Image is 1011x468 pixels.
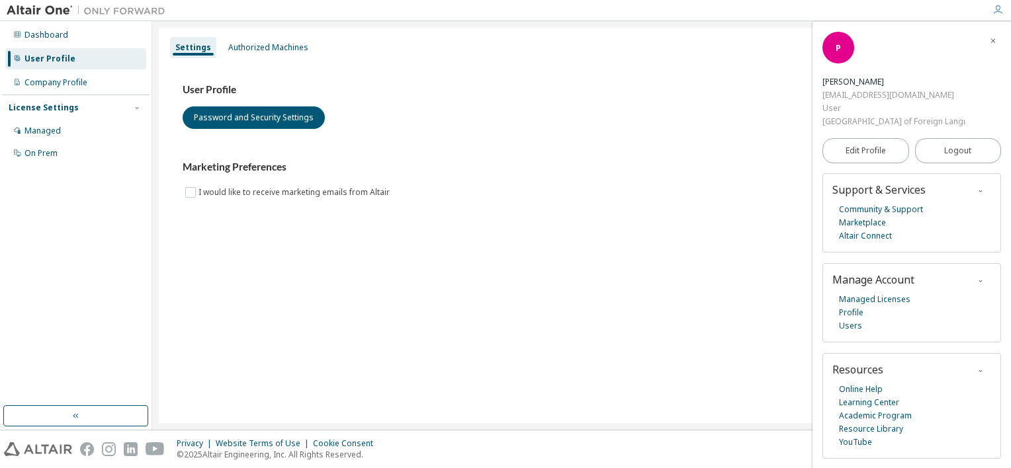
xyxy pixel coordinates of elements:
[822,138,909,163] a: Edit Profile
[102,442,116,456] img: instagram.svg
[839,422,903,436] a: Resource Library
[7,4,172,17] img: Altair One
[839,229,892,243] a: Altair Connect
[124,442,138,456] img: linkedin.svg
[313,438,381,449] div: Cookie Consent
[175,42,211,53] div: Settings
[183,83,981,97] h3: User Profile
[146,442,165,456] img: youtube.svg
[915,138,1002,163] button: Logout
[944,144,971,157] span: Logout
[183,161,981,174] h3: Marketing Preferences
[177,438,216,449] div: Privacy
[4,442,72,456] img: altair_logo.svg
[822,75,965,89] div: Phat Ngo
[839,293,910,306] a: Managed Licenses
[839,383,883,396] a: Online Help
[846,145,886,156] span: Edit Profile
[836,42,841,54] span: P
[822,102,965,115] div: User
[198,184,392,200] label: I would like to receive marketing emails from Altair
[24,30,68,40] div: Dashboard
[80,442,94,456] img: facebook.svg
[9,102,79,113] div: License Settings
[839,396,899,409] a: Learning Center
[839,203,923,216] a: Community & Support
[24,148,58,159] div: On Prem
[822,89,965,102] div: [EMAIL_ADDRESS][DOMAIN_NAME]
[832,362,883,377] span: Resources
[839,306,863,319] a: Profile
[24,54,75,64] div: User Profile
[177,449,381,460] p: © 2025 Altair Engineering, Inc. All Rights Reserved.
[216,438,313,449] div: Website Terms of Use
[24,126,61,136] div: Managed
[183,106,325,129] button: Password and Security Settings
[228,42,308,53] div: Authorized Machines
[839,319,862,332] a: Users
[832,182,926,197] span: Support & Services
[822,115,965,128] div: [GEOGRAPHIC_DATA] of Foreign Language
[24,77,87,88] div: Company Profile
[839,409,912,422] a: Academic Program
[839,436,872,449] a: YouTube
[839,216,886,229] a: Marketplace
[832,272,914,287] span: Manage Account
